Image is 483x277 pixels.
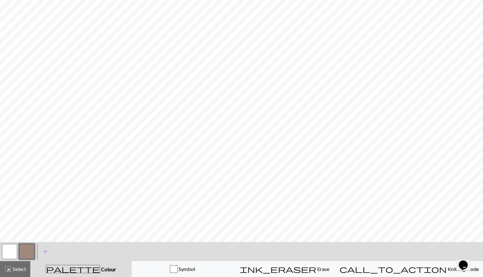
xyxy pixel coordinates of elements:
[340,265,447,273] span: call_to_action
[178,266,195,272] span: Symbol
[41,247,49,256] span: add
[240,265,316,273] span: ink_eraser
[132,261,234,277] button: Symbol
[335,261,483,277] button: Knitting mode
[12,266,26,272] span: Select
[30,261,132,277] button: Colour
[447,266,479,272] span: Knitting mode
[100,266,116,272] span: Colour
[4,265,12,273] span: highlight_alt
[456,252,477,271] iframe: chat widget
[233,261,335,277] button: Erase
[46,265,100,273] span: palette
[316,266,329,272] span: Erase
